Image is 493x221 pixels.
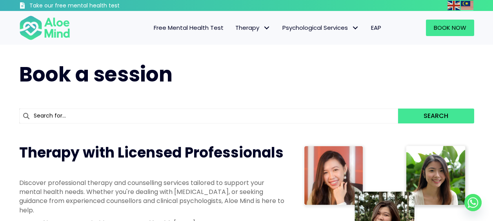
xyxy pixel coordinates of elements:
[277,20,365,36] a: Psychological ServicesPsychological Services: submenu
[154,24,224,32] span: Free Mental Health Test
[148,20,229,36] a: Free Mental Health Test
[434,24,466,32] span: Book Now
[19,178,286,215] p: Discover professional therapy and counselling services tailored to support your mental health nee...
[80,20,387,36] nav: Menu
[371,24,381,32] span: EAP
[19,109,398,123] input: Search for...
[448,1,461,10] a: English
[365,20,387,36] a: EAP
[448,1,460,10] img: en
[229,20,277,36] a: TherapyTherapy: submenu
[350,22,361,34] span: Psychological Services: submenu
[461,1,473,10] img: ms
[398,109,474,123] button: Search
[19,15,70,41] img: Aloe mind Logo
[426,20,474,36] a: Book Now
[19,143,284,163] span: Therapy with Licensed Professionals
[461,1,474,10] a: Malay
[29,2,162,10] h3: Take our free mental health test
[235,24,271,32] span: Therapy
[464,194,482,211] a: Whatsapp
[282,24,359,32] span: Psychological Services
[19,2,162,11] a: Take our free mental health test
[19,60,173,89] span: Book a session
[261,22,273,34] span: Therapy: submenu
